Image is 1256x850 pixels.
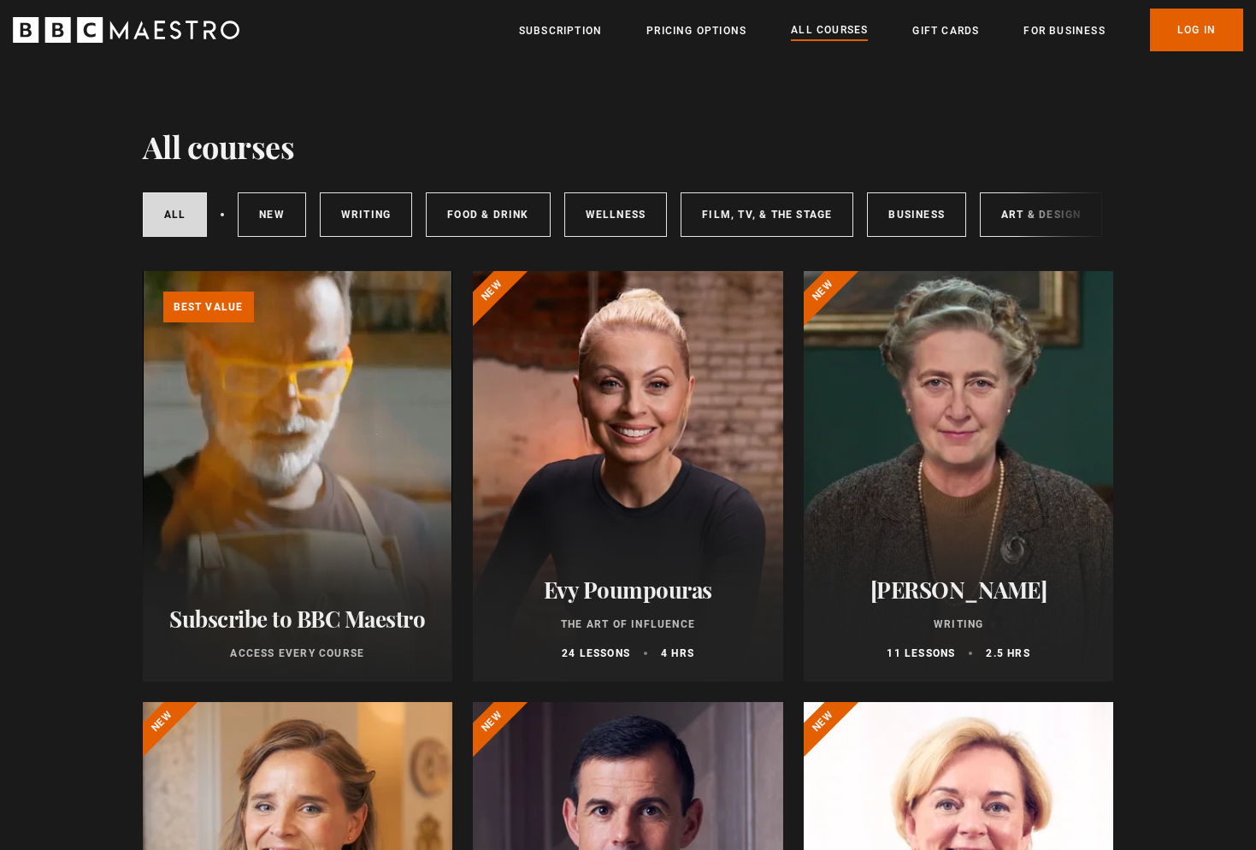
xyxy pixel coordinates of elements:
[562,646,630,661] p: 24 lessons
[473,271,783,682] a: Evy Poumpouras The Art of Influence 24 lessons 4 hrs New
[887,646,955,661] p: 11 lessons
[320,192,412,237] a: Writing
[980,192,1102,237] a: Art & Design
[646,22,746,39] a: Pricing Options
[143,192,208,237] a: All
[564,192,668,237] a: Wellness
[13,17,239,43] svg: BBC Maestro
[804,271,1114,682] a: [PERSON_NAME] Writing 11 lessons 2.5 hrs New
[824,576,1094,603] h2: [PERSON_NAME]
[791,21,868,40] a: All Courses
[426,192,550,237] a: Food & Drink
[519,22,602,39] a: Subscription
[824,617,1094,632] p: Writing
[661,646,694,661] p: 4 hrs
[143,128,295,164] h1: All courses
[163,292,254,322] p: Best value
[1150,9,1243,51] a: Log In
[493,617,763,632] p: The Art of Influence
[912,22,979,39] a: Gift Cards
[493,576,763,603] h2: Evy Poumpouras
[986,646,1029,661] p: 2.5 hrs
[681,192,853,237] a: Film, TV, & The Stage
[519,9,1243,51] nav: Primary
[867,192,966,237] a: Business
[238,192,306,237] a: New
[1023,22,1105,39] a: For business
